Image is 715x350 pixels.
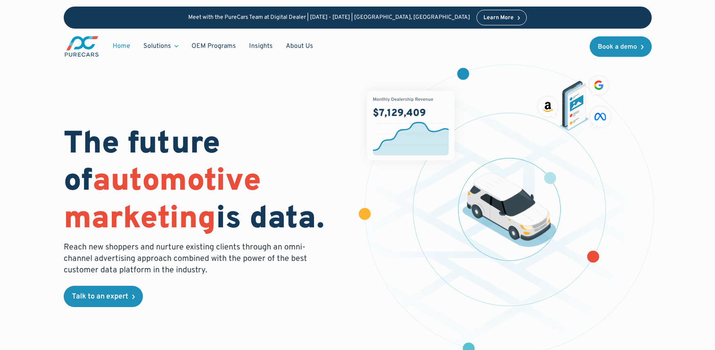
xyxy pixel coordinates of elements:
span: automotive marketing [64,162,261,239]
img: illustration of a vehicle [462,173,556,247]
div: Solutions [143,42,171,51]
div: Talk to an expert [72,293,128,301]
h1: The future of is data. [64,126,348,238]
div: Solutions [137,38,185,54]
p: Meet with the PureCars Team at Digital Dealer | [DATE] - [DATE] | [GEOGRAPHIC_DATA], [GEOGRAPHIC_... [188,14,470,21]
img: chart showing monthly dealership revenue of $7m [367,91,454,161]
img: purecars logo [64,35,100,58]
a: OEM Programs [185,38,243,54]
div: Book a demo [598,44,637,50]
a: Learn More [477,10,527,25]
p: Reach new shoppers and nurture existing clients through an omni-channel advertising approach comb... [64,242,312,276]
img: ads on social media and advertising partners [535,73,613,130]
a: About Us [279,38,320,54]
a: Talk to an expert [64,286,143,307]
a: Home [106,38,137,54]
a: Book a demo [590,36,652,57]
div: Learn More [483,15,514,21]
a: main [64,35,100,58]
a: Insights [243,38,279,54]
